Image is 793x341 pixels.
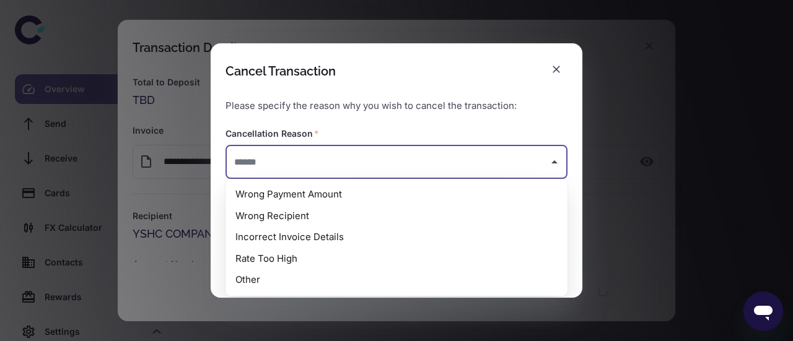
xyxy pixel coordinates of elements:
[226,99,567,113] p: Please specify the reason why you wish to cancel the transaction:
[743,291,783,331] iframe: Button to launch messaging window
[226,64,336,79] div: Cancel Transaction
[226,227,567,248] li: Incorrect Invoice Details
[226,184,567,205] li: Wrong Payment Amount
[226,248,567,270] li: Rate Too High
[226,127,319,140] label: Cancellation Reason
[226,269,567,291] li: Other
[546,153,563,171] button: Close
[226,205,567,227] li: Wrong Recipient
